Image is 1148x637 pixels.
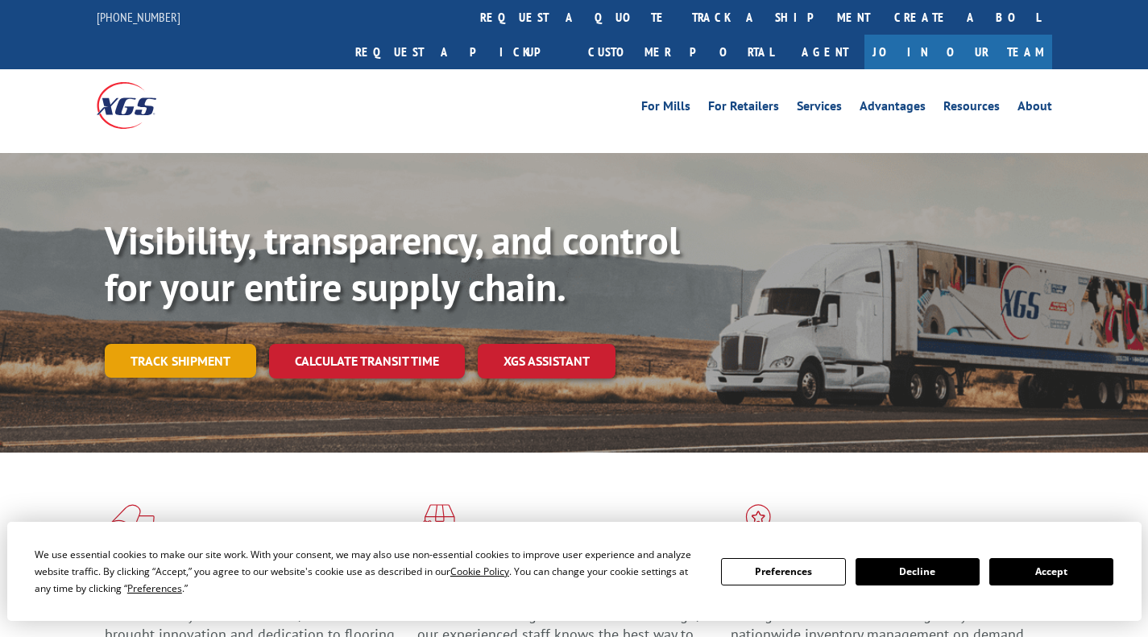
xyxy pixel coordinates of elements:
img: xgs-icon-focused-on-flooring-red [417,504,455,546]
div: Cookie Consent Prompt [7,522,1142,621]
a: Advantages [860,100,926,118]
span: Cookie Policy [450,565,509,578]
a: Join Our Team [864,35,1052,69]
b: Visibility, transparency, and control for your entire supply chain. [105,215,680,312]
a: Track shipment [105,344,256,378]
a: For Mills [641,100,690,118]
div: We use essential cookies to make our site work. With your consent, we may also use non-essential ... [35,546,702,597]
span: Preferences [127,581,182,595]
img: xgs-icon-flagship-distribution-model-red [731,504,786,546]
button: Preferences [721,558,845,585]
a: [PHONE_NUMBER] [97,9,180,25]
a: Services [797,100,842,118]
a: Resources [943,100,1000,118]
a: Agent [785,35,864,69]
a: Calculate transit time [269,344,465,378]
a: About [1017,100,1052,118]
button: Accept [989,558,1113,585]
button: Decline [856,558,980,585]
a: XGS ASSISTANT [478,344,615,378]
a: Request a pickup [343,35,576,69]
a: Customer Portal [576,35,785,69]
img: xgs-icon-total-supply-chain-intelligence-red [105,504,155,546]
a: For Retailers [708,100,779,118]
